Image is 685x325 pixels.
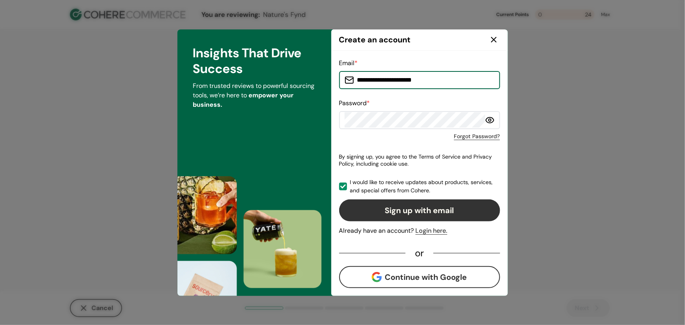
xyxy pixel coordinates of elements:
[339,150,500,170] p: By signing up, you agree to the Terms of Service and Privacy Policy, including cookie use.
[339,34,411,46] div: Create an account
[193,45,316,77] div: Insights That Drive Success
[350,178,500,195] span: I would like to receive updates about products, services, and special offers from Cohere.
[339,99,370,107] label: Password
[339,199,500,221] button: Sign up with email
[339,226,500,236] div: Already have an account?
[406,250,433,257] div: or
[193,81,316,110] p: From trusted reviews to powerful sourcing tools, we’re here to
[454,132,500,141] a: Forgot Password?
[193,91,294,109] span: empower your business.
[339,266,500,288] button: Continue with Google
[416,226,448,236] div: Login here.
[339,59,358,67] label: Email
